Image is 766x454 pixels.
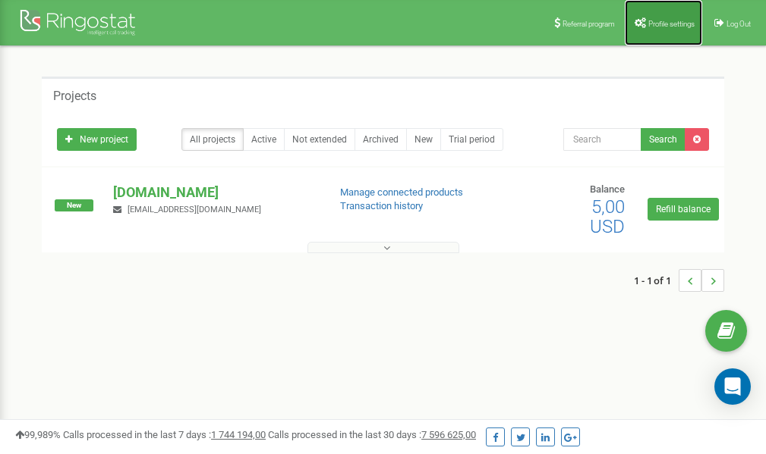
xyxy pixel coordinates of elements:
[590,183,625,195] span: Balance
[55,199,93,211] span: New
[284,128,355,151] a: Not extended
[634,269,679,292] span: 1 - 1 of 1
[641,128,686,151] button: Search
[268,429,476,440] span: Calls processed in the last 30 days :
[648,198,719,221] a: Refill balance
[53,89,96,103] h5: Projects
[421,429,476,440] u: 7 596 625,00
[181,128,244,151] a: All projects
[590,196,625,237] span: 5,00 USD
[714,368,751,405] div: Open Intercom Messenger
[63,429,266,440] span: Calls processed in the last 7 days :
[563,20,615,28] span: Referral program
[727,20,751,28] span: Log Out
[15,429,61,440] span: 99,989%
[113,183,315,202] p: [DOMAIN_NAME]
[57,128,137,151] a: New project
[211,429,266,440] u: 1 744 194,00
[563,128,641,151] input: Search
[340,200,423,211] a: Transaction history
[128,205,261,214] span: [EMAIL_ADDRESS][DOMAIN_NAME]
[243,128,285,151] a: Active
[648,20,695,28] span: Profile settings
[355,128,407,151] a: Archived
[440,128,503,151] a: Trial period
[406,128,441,151] a: New
[634,254,724,307] nav: ...
[340,186,463,198] a: Manage connected products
